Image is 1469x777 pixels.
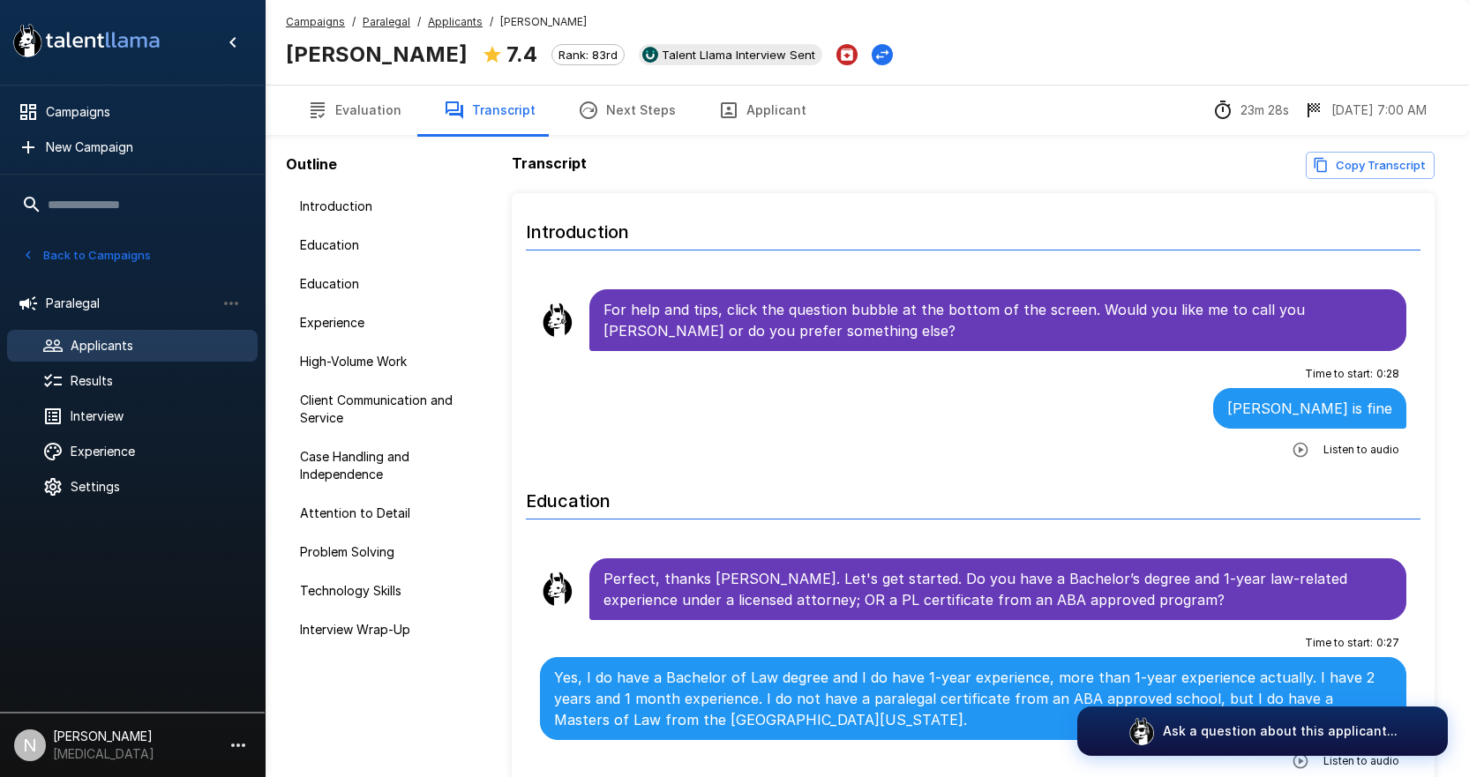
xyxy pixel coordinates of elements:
b: 7.4 [506,41,537,67]
div: Case Handling and Independence [286,441,491,490]
h6: Introduction [526,204,1420,250]
div: Education [286,268,491,300]
div: Introduction [286,191,491,222]
div: Client Communication and Service [286,385,491,434]
p: Ask a question about this applicant... [1163,722,1398,740]
b: Outline [286,155,337,173]
p: Yes, I do have a Bachelor of Law degree and I do have 1-year experience, more than 1-year experie... [554,667,1392,730]
span: Attention to Detail [300,504,476,522]
span: Listen to audio [1323,752,1399,770]
span: 0 : 27 [1376,634,1399,652]
p: [DATE] 7:00 AM [1331,101,1427,119]
u: Campaigns [286,15,345,28]
button: Archive Applicant [836,44,858,65]
p: Perfect, thanks [PERSON_NAME]. Let's get started. Do you have a Bachelor’s degree and 1-year law-... [603,568,1392,610]
div: Technology Skills [286,575,491,607]
span: Introduction [300,198,476,215]
span: Experience [300,314,476,332]
span: Interview Wrap-Up [300,621,476,639]
h6: Education [526,473,1420,519]
span: Time to start : [1305,634,1373,652]
div: The time between starting and completing the interview [1212,100,1289,121]
span: Rank: 83rd [552,48,624,62]
span: High-Volume Work [300,353,476,370]
span: Case Handling and Independence [300,448,476,483]
img: logo_glasses@2x.png [1128,717,1156,745]
b: [PERSON_NAME] [286,41,468,67]
span: / [490,13,493,31]
div: Experience [286,307,491,339]
span: Education [300,275,476,293]
u: Applicants [428,15,483,28]
button: Change Stage [872,44,893,65]
p: [PERSON_NAME] is fine [1227,398,1392,419]
span: Client Communication and Service [300,392,476,427]
u: Paralegal [363,15,410,28]
p: 23m 28s [1240,101,1289,119]
img: llama_clean.png [540,572,575,607]
button: Copy transcript [1306,152,1435,179]
b: Transcript [512,154,587,172]
button: Transcript [423,86,557,135]
button: Ask a question about this applicant... [1077,706,1448,756]
div: View profile in UKG [639,44,822,65]
div: Interview Wrap-Up [286,614,491,646]
span: Technology Skills [300,582,476,600]
div: Attention to Detail [286,497,491,529]
div: Education [286,229,491,261]
img: llama_clean.png [540,303,575,338]
span: Problem Solving [300,543,476,561]
span: / [417,13,421,31]
div: Problem Solving [286,536,491,568]
p: For help and tips, click the question bubble at the bottom of the screen. Would you like me to ca... [603,299,1392,341]
span: [PERSON_NAME] [500,13,587,31]
div: The date and time when the interview was completed [1303,100,1427,121]
span: Talent Llama Interview Sent [655,48,822,62]
span: / [352,13,356,31]
button: Evaluation [286,86,423,135]
span: Time to start : [1305,365,1373,383]
img: ukg_logo.jpeg [642,47,658,63]
button: Applicant [697,86,828,135]
span: Education [300,236,476,254]
div: High-Volume Work [286,346,491,377]
span: 0 : 28 [1376,365,1399,383]
span: Listen to audio [1323,441,1399,459]
button: Next Steps [557,86,697,135]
